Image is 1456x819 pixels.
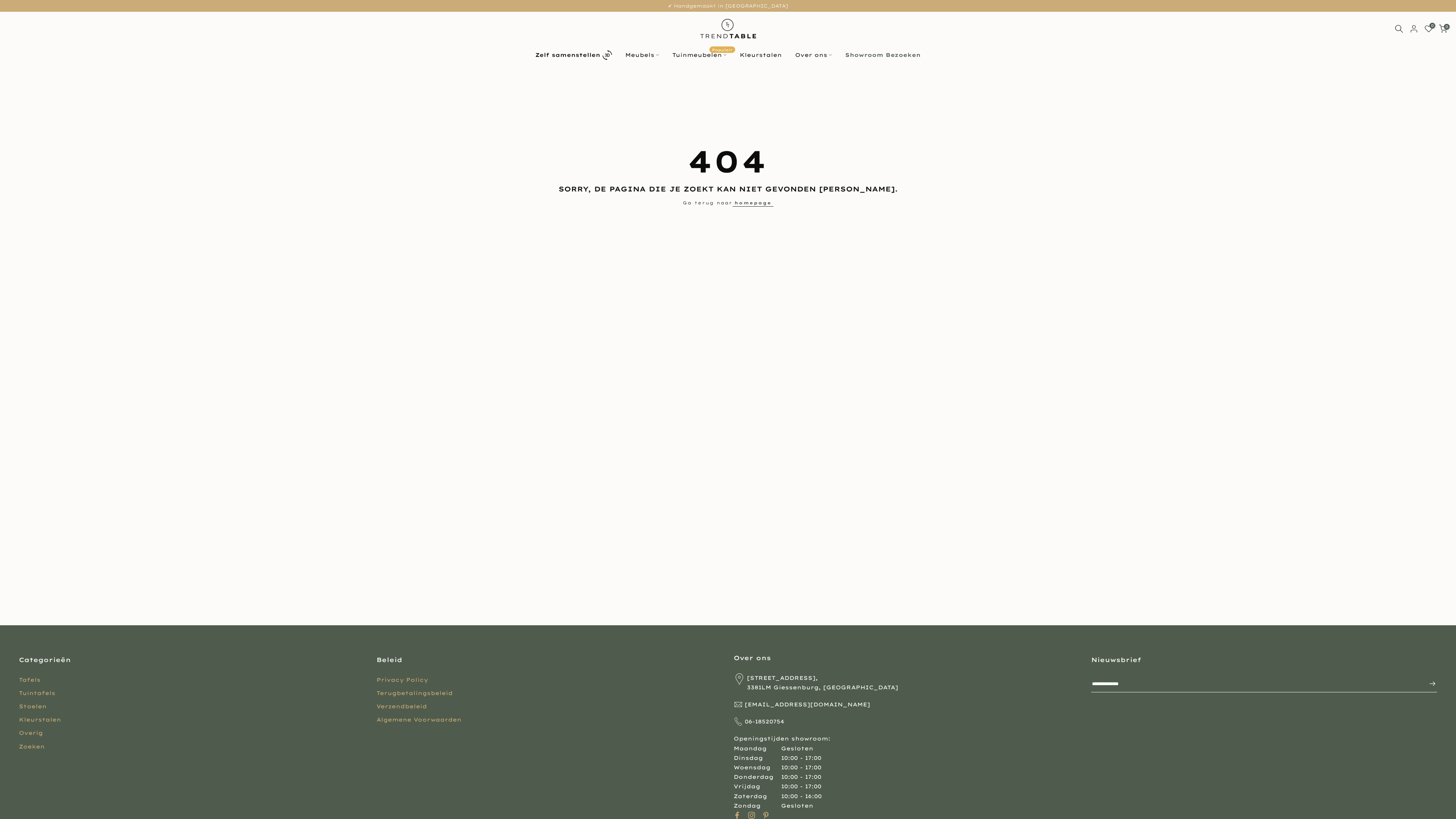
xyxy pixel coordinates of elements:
h3: Nieuwsbrief [1091,656,1437,664]
span: 06-18520754 [745,717,784,726]
img: trend-table [695,12,761,45]
iframe: toggle-frame [1,780,39,818]
span: 0 [1429,23,1435,28]
a: TuinmeubelenPopulair [666,50,733,60]
a: Zoeken [19,743,45,750]
h3: Categorieën [19,656,365,664]
a: Zelf samenstellen [529,49,619,62]
a: Privacy Policy [377,676,428,683]
b: Zelf samenstellen [535,52,600,58]
div: 10:00 - 17:00 [781,763,821,772]
a: homepage [733,199,773,207]
a: Terugbetalingsbeleid [377,690,453,697]
div: Openingstijden showroom: [734,673,1080,811]
div: 10:00 - 16:00 [781,792,822,801]
p: ✔ Handgemaakt in [GEOGRAPHIC_DATA] [9,2,1447,10]
span: 0 [1444,24,1450,30]
div: 10:00 - 17:00 [781,782,821,791]
span: Inschrijven [1421,679,1436,688]
a: Verzendbeleid [377,703,427,710]
div: Gesloten [781,801,813,811]
a: Tafels [19,676,41,683]
div: Gesloten [781,744,813,753]
a: Kleurstalen [19,716,61,723]
span: [STREET_ADDRESS], 3381LM Giessenburg, [GEOGRAPHIC_DATA] [747,673,898,692]
div: 10:00 - 17:00 [781,772,821,782]
b: Showroom Bezoeken [845,52,921,58]
p: Ga terug naar [506,199,950,207]
div: Zaterdag [734,792,781,801]
a: Stoelen [19,703,47,710]
div: Zondag [734,801,781,811]
h3: Beleid [377,656,723,664]
a: Meubels [619,50,666,60]
span: [EMAIL_ADDRESS][DOMAIN_NAME] [745,700,870,709]
h3: Over ons [734,654,1080,662]
div: 10:00 - 17:00 [781,753,821,763]
a: Tuintafels [19,690,55,697]
div: Donderdag [734,772,781,782]
div: Woensdag [734,763,781,772]
span: Populair [709,47,735,53]
a: 0 [1425,25,1433,33]
a: Over ons [789,50,839,60]
button: Inschrijven [1421,676,1436,691]
h1: 404 [506,140,950,182]
h3: Sorry, de pagina die je zoekt kan niet gevonden [PERSON_NAME]. [506,184,950,194]
a: 0 [1439,25,1447,33]
a: Kleurstalen [733,50,789,60]
div: Maandag [734,744,781,753]
a: Overig [19,730,43,736]
a: Algemene Voorwaarden [377,716,461,723]
div: Dinsdag [734,753,781,763]
a: Showroom Bezoeken [839,50,927,60]
div: Vrijdag [734,782,781,791]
